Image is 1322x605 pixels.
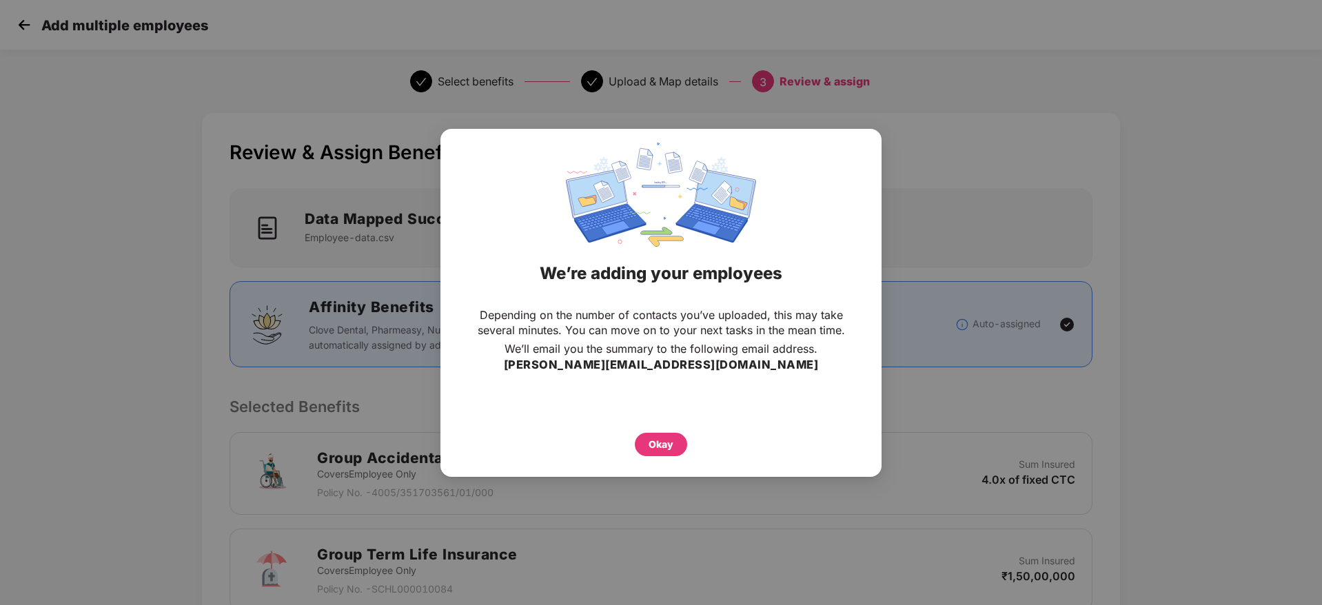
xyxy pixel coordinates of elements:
p: Depending on the number of contacts you’ve uploaded, this may take several minutes. You can move ... [468,307,854,338]
img: svg+xml;base64,PHN2ZyBpZD0iRGF0YV9zeW5jaW5nIiB4bWxucz0iaHR0cDovL3d3dy53My5vcmcvMjAwMC9zdmciIHdpZH... [566,143,756,247]
p: We’ll email you the summary to the following email address. [505,341,817,356]
div: Okay [649,436,673,451]
h3: [PERSON_NAME][EMAIL_ADDRESS][DOMAIN_NAME] [504,356,819,374]
div: We’re adding your employees [458,247,864,300]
